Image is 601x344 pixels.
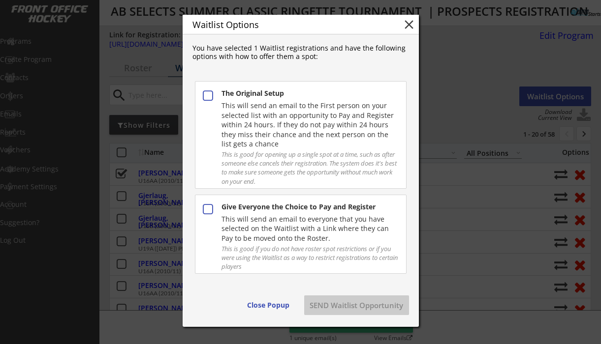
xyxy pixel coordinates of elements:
button: Close Popup [241,295,295,315]
div: The Original Setup [221,88,398,98]
div: This will send an email to everyone that you have selected on the Waitlist with a Link where they... [221,214,398,243]
div: This will send an email to the First person on your selected list with an opportunity to Pay and ... [221,101,398,149]
button: SEND Waitlist Opportunity [304,295,409,315]
div: This is good for opening up a single spot at a time, such as after someone else cancels their reg... [221,150,398,186]
div: Waitlist Options [192,20,386,29]
div: This is good if you do not have roster spot restrictions or if you were using the Waitlist as a w... [221,244,398,271]
div: You have selected 1 Waitlist registrations and have the following options with how to offer them ... [192,44,409,61]
button: close [402,17,416,32]
div: Give Everyone the Choice to Pay and Register [221,202,398,212]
